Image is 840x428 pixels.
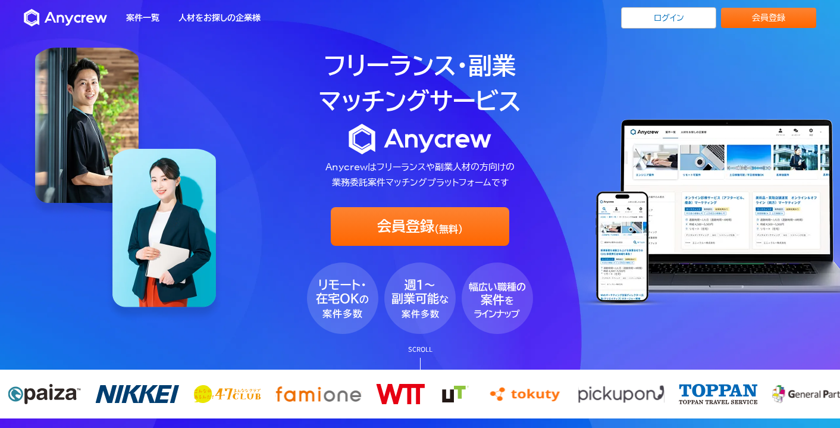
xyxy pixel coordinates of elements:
a: 会員登録(無料) [331,207,509,246]
img: fv_bubble2 [384,263,456,334]
img: 47club [193,385,261,403]
img: toppan [678,384,757,404]
img: Anycrew [24,9,107,27]
img: wtt [375,384,424,404]
a: 案件一覧 [126,14,159,22]
img: ut [438,384,471,404]
img: nikkei [95,385,179,403]
img: famione [275,384,361,404]
img: paiza [7,384,80,404]
h1: フリーランス・副業 マッチングサービス [307,48,533,119]
img: tokuty [485,384,563,404]
img: logo [349,124,491,155]
img: fv_bubble1 [307,263,378,334]
a: 人材をお探しの企業様 [178,14,261,22]
span: 会員登録 [377,218,434,235]
img: pickupon [578,384,664,404]
a: 会員登録 [721,8,816,28]
p: Anycrewはフリーランスや副業人材の方向けの 業務委託案件マッチングプラットフォームです [307,160,533,191]
a: ログイン [621,7,716,29]
img: fv_bubble3 [462,263,533,334]
p: SCROLL [405,346,435,352]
